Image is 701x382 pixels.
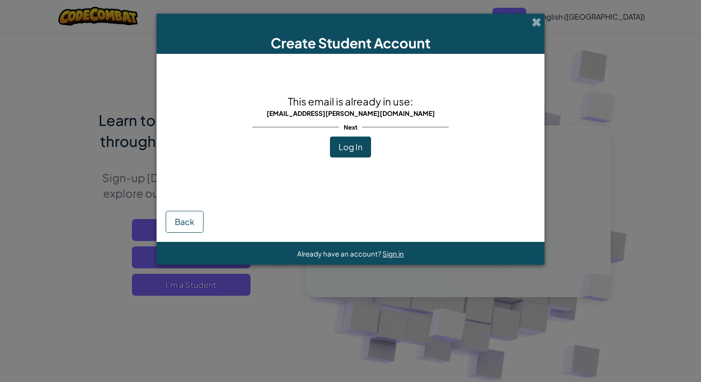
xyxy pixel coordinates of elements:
[382,249,404,258] a: Sign in
[166,211,204,233] button: Back
[339,141,362,152] span: Log In
[288,95,413,108] span: This email is already in use:
[267,109,435,117] span: [EMAIL_ADDRESS][PERSON_NAME][DOMAIN_NAME]
[330,136,371,157] button: Log In
[175,216,194,227] span: Back
[297,249,382,258] span: Already have an account?
[271,34,430,52] span: Create Student Account
[339,120,362,134] span: Next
